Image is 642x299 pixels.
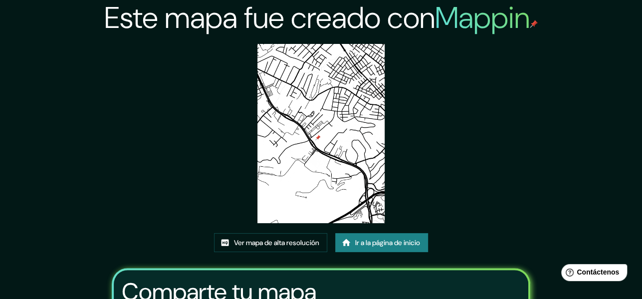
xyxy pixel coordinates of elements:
[257,44,384,223] img: created-map
[234,239,319,248] font: Ver mapa de alta resolución
[335,233,428,252] a: Ir a la página de inicio
[553,260,631,288] iframe: Lanzador de widgets de ayuda
[530,20,538,28] img: pin de mapeo
[214,233,327,252] a: Ver mapa de alta resolución
[355,239,420,248] font: Ir a la página de inicio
